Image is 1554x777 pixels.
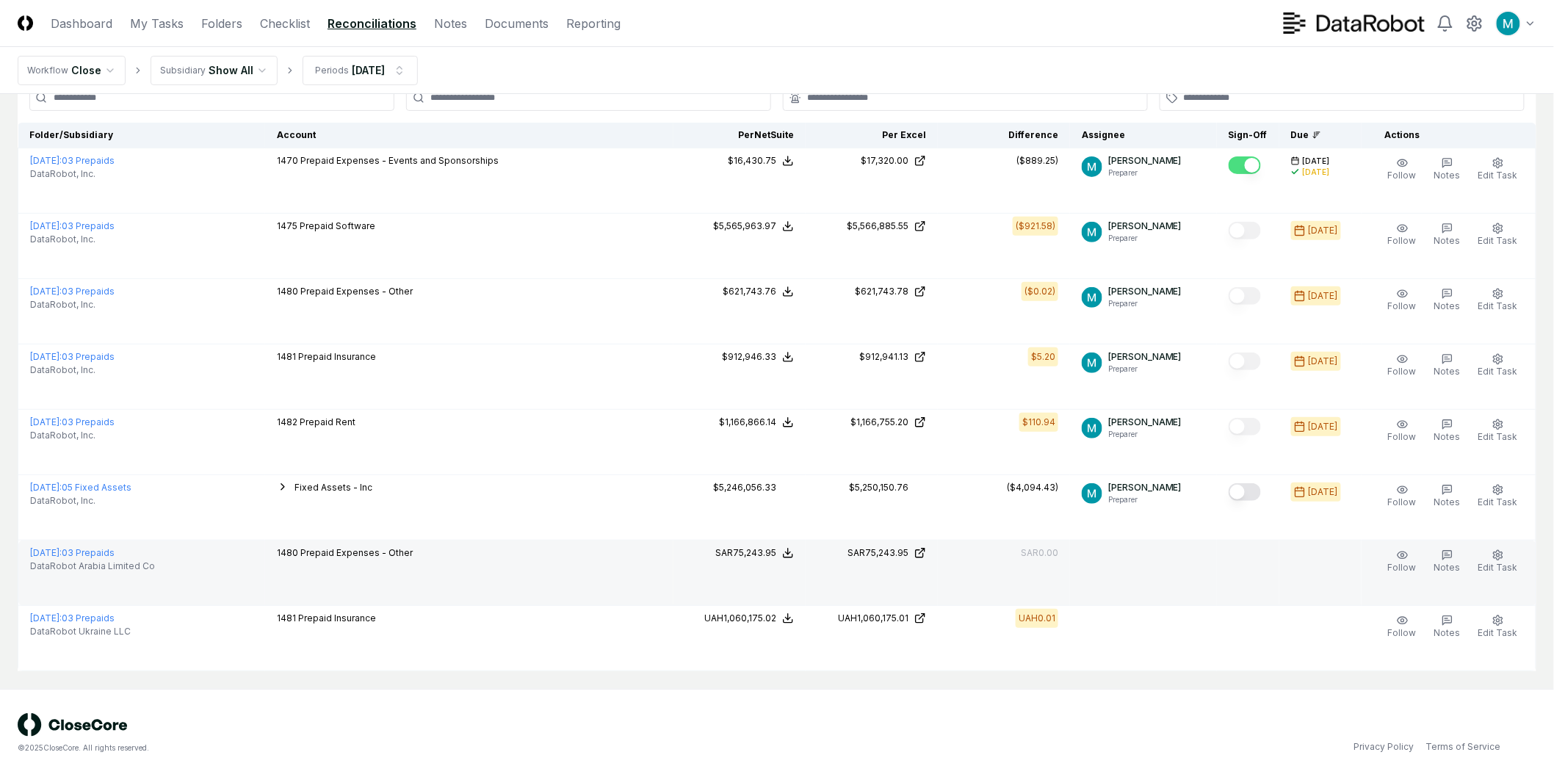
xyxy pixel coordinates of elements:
[30,482,62,493] span: [DATE] :
[938,123,1070,148] th: Difference
[1478,170,1518,181] span: Edit Task
[18,123,266,148] th: Folder/Subsidiary
[30,220,115,231] a: [DATE]:03 Prepaids
[1434,366,1461,377] span: Notes
[1229,353,1261,370] button: Mark complete
[1082,287,1102,308] img: ACg8ocIk6UVBSJ1Mh_wKybhGNOx8YD4zQOa2rDZHjRd5UfivBFfoWA=s96-c
[1434,562,1461,573] span: Notes
[1108,285,1182,298] p: [PERSON_NAME]
[30,547,115,558] a: [DATE]:03 Prepaids
[1022,416,1055,429] div: $110.94
[51,15,112,32] a: Dashboard
[300,220,375,231] span: Prepaid Software
[30,155,115,166] a: [DATE]:03 Prepaids
[1309,485,1338,499] div: [DATE]
[30,625,131,638] span: DataRobot Ukraine LLC
[713,220,776,233] div: $5,565,963.97
[1478,496,1518,507] span: Edit Task
[1385,481,1420,512] button: Follow
[1108,429,1182,440] p: Preparer
[352,62,385,78] div: [DATE]
[1388,235,1417,246] span: Follow
[1284,12,1425,34] img: DataRobot logo
[861,154,908,167] div: $17,320.00
[1431,612,1464,643] button: Notes
[30,286,115,297] a: [DATE]:03 Prepaids
[201,15,242,32] a: Folders
[1108,220,1182,233] p: [PERSON_NAME]
[1475,220,1521,250] button: Edit Task
[1082,483,1102,504] img: ACg8ocIk6UVBSJ1Mh_wKybhGNOx8YD4zQOa2rDZHjRd5UfivBFfoWA=s96-c
[817,285,926,298] a: $621,743.78
[1354,740,1414,753] a: Privacy Policy
[715,546,776,560] div: SAR75,243.95
[1388,300,1417,311] span: Follow
[1385,350,1420,381] button: Follow
[1434,627,1461,638] span: Notes
[817,154,926,167] a: $17,320.00
[1385,612,1420,643] button: Follow
[859,350,908,364] div: $912,941.13
[1108,167,1182,178] p: Preparer
[1309,355,1338,368] div: [DATE]
[1431,285,1464,316] button: Notes
[1303,167,1330,178] div: [DATE]
[848,546,908,560] div: SAR75,243.95
[1475,350,1521,381] button: Edit Task
[300,155,499,166] span: Prepaid Expenses - Events and Sponsorships
[817,220,926,233] a: $5,566,885.55
[1291,129,1350,142] div: Due
[855,285,908,298] div: $621,743.78
[1478,562,1518,573] span: Edit Task
[300,286,413,297] span: Prepaid Expenses - Other
[1031,350,1055,364] div: $5.20
[315,64,349,77] div: Periods
[30,220,62,231] span: [DATE] :
[30,560,155,573] span: DataRobot Arabia Limited Co
[713,220,794,233] button: $5,565,963.97
[1229,222,1261,239] button: Mark complete
[30,233,95,246] span: DataRobot, Inc.
[27,64,68,77] div: Workflow
[1388,431,1417,442] span: Follow
[277,416,297,427] span: 1482
[1497,12,1520,35] img: ACg8ocIk6UVBSJ1Mh_wKybhGNOx8YD4zQOa2rDZHjRd5UfivBFfoWA=s96-c
[1309,420,1338,433] div: [DATE]
[30,364,95,377] span: DataRobot, Inc.
[18,56,418,85] nav: breadcrumb
[1108,154,1182,167] p: [PERSON_NAME]
[30,547,62,558] span: [DATE] :
[673,123,806,148] th: Per NetSuite
[566,15,621,32] a: Reporting
[719,416,794,429] button: $1,166,866.14
[1475,285,1521,316] button: Edit Task
[1478,431,1518,442] span: Edit Task
[1475,546,1521,577] button: Edit Task
[277,220,297,231] span: 1475
[1385,416,1420,447] button: Follow
[1309,224,1338,237] div: [DATE]
[1217,123,1279,148] th: Sign-Off
[1434,496,1461,507] span: Notes
[713,481,776,494] div: $5,246,056.33
[300,547,413,558] span: Prepaid Expenses - Other
[715,546,794,560] button: SAR75,243.95
[30,429,95,442] span: DataRobot, Inc.
[1478,235,1518,246] span: Edit Task
[1108,494,1182,505] p: Preparer
[30,351,62,362] span: [DATE] :
[1019,612,1055,625] div: UAH0.01
[722,350,776,364] div: $912,946.33
[817,612,926,625] a: UAH1,060,175.01
[277,129,662,142] div: Account
[1108,416,1182,429] p: [PERSON_NAME]
[18,713,128,737] img: logo
[1478,627,1518,638] span: Edit Task
[18,15,33,31] img: Logo
[1385,546,1420,577] button: Follow
[160,64,206,77] div: Subsidiary
[1108,364,1182,375] p: Preparer
[260,15,310,32] a: Checklist
[328,15,416,32] a: Reconciliations
[1434,235,1461,246] span: Notes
